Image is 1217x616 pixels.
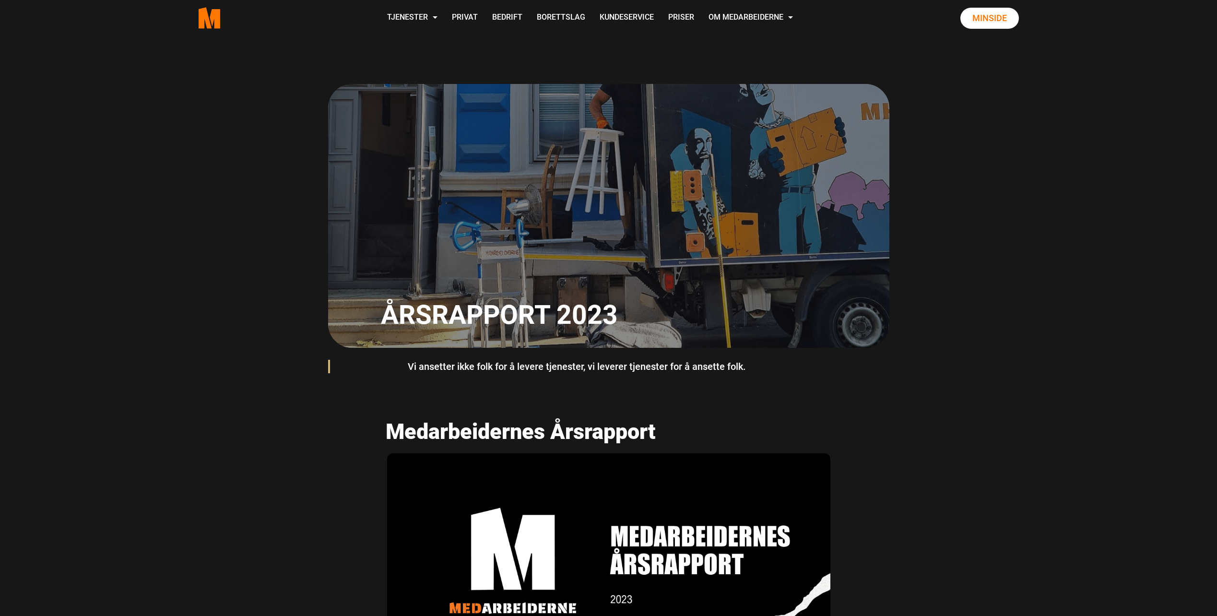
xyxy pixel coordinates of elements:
[592,1,661,35] a: Kundeservice
[386,419,832,445] h2: Medarbeidernes Årsrapport
[701,1,800,35] a: Om Medarbeiderne
[445,1,485,35] a: Privat
[380,1,445,35] a: Tjenester
[661,1,701,35] a: Priser
[398,355,819,378] blockquote: Vi ansetter ikke folk for å levere tjenester, vi leverer tjenester for å ansette folk.
[381,296,618,333] h1: Årsrapport 2023
[485,1,530,35] a: Bedrift
[530,1,592,35] a: Borettslag
[960,8,1019,29] a: Minside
